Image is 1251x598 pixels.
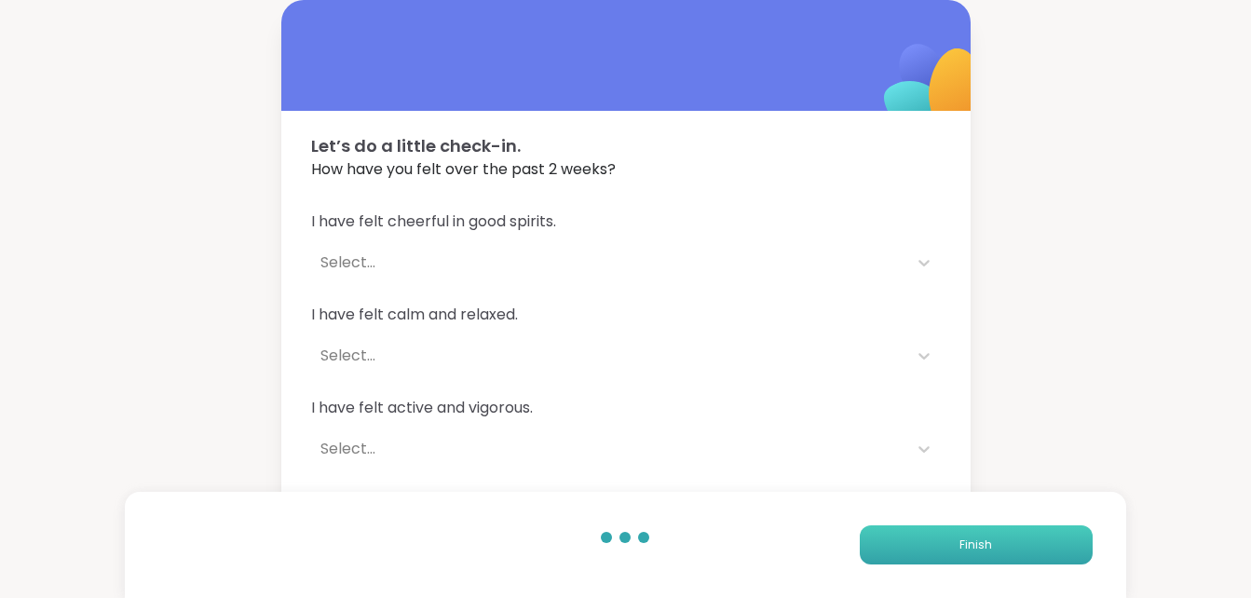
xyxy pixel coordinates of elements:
span: Let’s do a little check-in. [311,133,941,158]
div: Select... [320,438,898,460]
button: Finish [860,525,1093,564]
div: Select... [320,251,898,274]
span: How have you felt over the past 2 weeks? [311,158,941,181]
span: I have felt active and vigorous. [311,397,941,419]
span: Finish [959,537,992,553]
span: I woke up feeling fresh and rested. [311,490,941,512]
span: I have felt cheerful in good spirits. [311,211,941,233]
span: I have felt calm and relaxed. [311,304,941,326]
div: Select... [320,345,898,367]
